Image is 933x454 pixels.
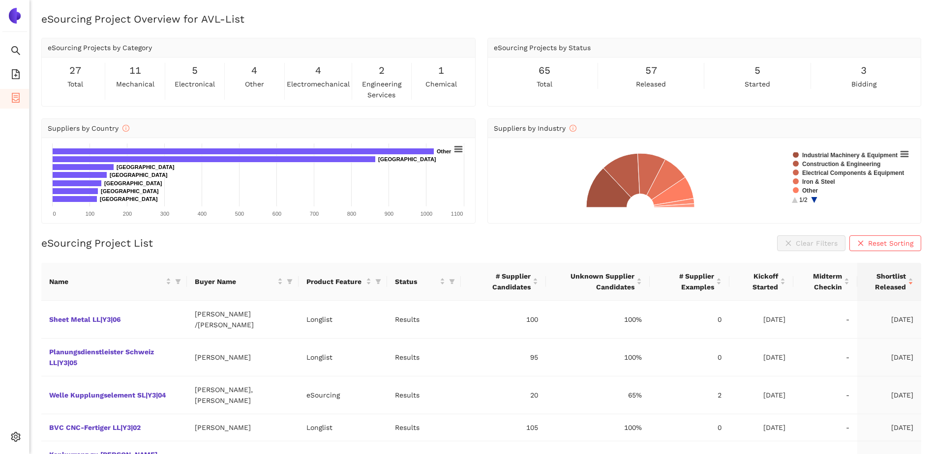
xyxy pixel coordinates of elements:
[494,124,576,132] span: Suppliers by Industry
[650,414,729,441] td: 0
[729,339,793,376] td: [DATE]
[650,339,729,376] td: 0
[285,274,295,289] span: filter
[175,279,181,284] span: filter
[451,211,463,217] text: 1100
[793,376,857,414] td: -
[461,339,546,376] td: 95
[387,301,461,339] td: Results
[104,180,162,186] text: [GEOGRAPHIC_DATA]
[129,63,141,78] span: 11
[546,263,650,301] th: this column's title is Unknown Supplier Candidates,this column is sortable
[387,339,461,376] td: Results
[187,376,299,414] td: [PERSON_NAME], [PERSON_NAME]
[373,274,383,289] span: filter
[67,79,83,89] span: total
[754,63,760,78] span: 5
[865,271,906,292] span: Shortlist Released
[421,211,432,217] text: 1000
[438,63,444,78] span: 1
[729,414,793,441] td: [DATE]
[251,63,257,78] span: 4
[86,211,94,217] text: 100
[299,414,387,441] td: Longlist
[11,428,21,448] span: setting
[347,211,356,217] text: 800
[11,89,21,109] span: container
[41,263,187,301] th: this column's title is Name,this column is sortable
[117,164,175,170] text: [GEOGRAPHIC_DATA]
[195,276,276,287] span: Buyer Name
[175,79,215,89] span: electronical
[41,236,153,250] h2: eSourcing Project List
[857,376,921,414] td: [DATE]
[187,263,299,301] th: this column's title is Buyer Name,this column is sortable
[375,279,381,284] span: filter
[650,376,729,414] td: 2
[53,211,56,217] text: 0
[793,414,857,441] td: -
[122,125,129,132] span: info-circle
[469,271,531,292] span: # Supplier Candidates
[187,301,299,339] td: [PERSON_NAME] /[PERSON_NAME]
[11,42,21,62] span: search
[11,66,21,85] span: file-add
[802,187,818,194] text: Other
[387,263,461,301] th: this column's title is Status,this column is sortable
[729,376,793,414] td: [DATE]
[272,211,281,217] text: 600
[48,124,129,132] span: Suppliers by Country
[110,172,168,178] text: [GEOGRAPHIC_DATA]
[123,211,132,217] text: 200
[546,339,650,376] td: 100%
[299,376,387,414] td: eSourcing
[857,240,864,248] span: close
[306,276,364,287] span: Product Feature
[650,301,729,339] td: 0
[7,8,23,24] img: Logo
[554,271,634,292] span: Unknown Supplier Candidates
[729,301,793,339] td: [DATE]
[793,301,857,339] td: -
[315,63,321,78] span: 4
[395,276,438,287] span: Status
[570,125,576,132] span: info-circle
[461,263,546,301] th: this column's title is # Supplier Candidates,this column is sortable
[777,235,845,251] button: closeClear Filters
[49,276,164,287] span: Name
[658,271,714,292] span: # Supplier Examples
[437,148,451,154] text: Other
[645,63,657,78] span: 57
[173,274,183,289] span: filter
[793,339,857,376] td: -
[729,263,793,301] th: this column's title is Kickoff Started,this column is sortable
[537,79,552,89] span: total
[116,79,154,89] span: mechanical
[192,63,198,78] span: 5
[245,79,264,89] span: other
[546,414,650,441] td: 100%
[802,161,880,168] text: Construction & Engineering
[69,63,81,78] span: 27
[449,279,455,284] span: filter
[387,414,461,441] td: Results
[650,263,729,301] th: this column's title is # Supplier Examples,this column is sortable
[299,263,387,301] th: this column's title is Product Feature,this column is sortable
[539,63,550,78] span: 65
[461,301,546,339] td: 100
[48,44,152,52] span: eSourcing Projects by Category
[546,301,650,339] td: 100%
[636,79,666,89] span: released
[799,197,808,203] text: 1/2
[354,79,409,100] span: engineering services
[378,156,436,162] text: [GEOGRAPHIC_DATA]
[745,79,770,89] span: started
[385,211,393,217] text: 900
[802,178,835,185] text: Iron & Steel
[299,339,387,376] td: Longlist
[861,63,867,78] span: 3
[287,279,293,284] span: filter
[425,79,457,89] span: chemical
[198,211,207,217] text: 400
[101,188,159,194] text: [GEOGRAPHIC_DATA]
